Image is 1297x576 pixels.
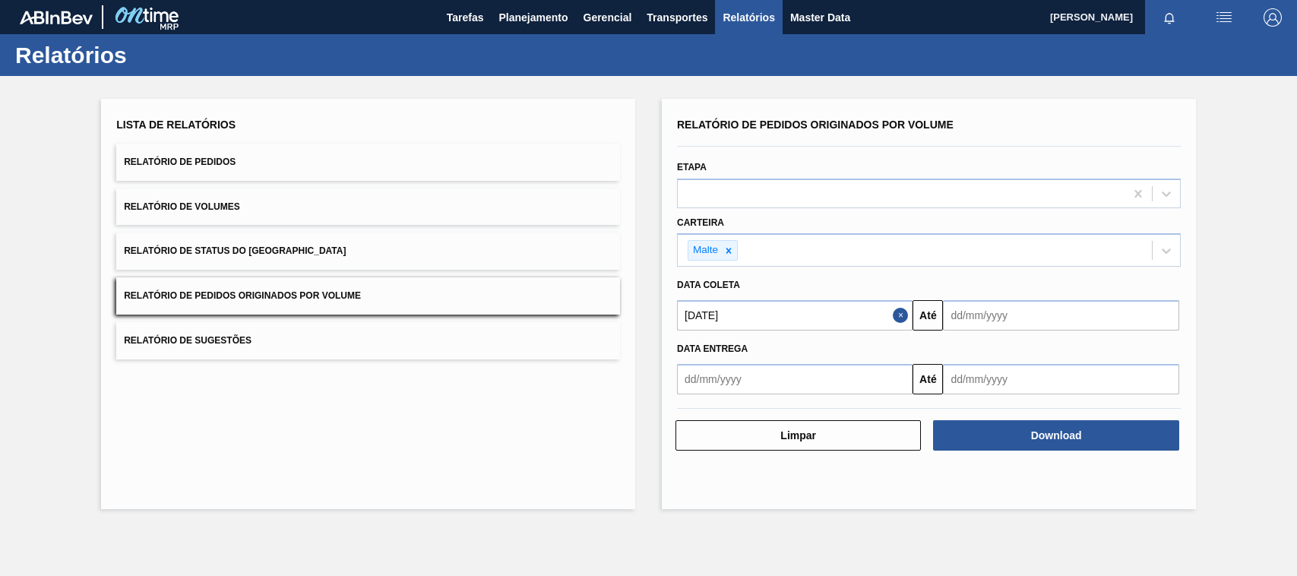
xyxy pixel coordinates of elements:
img: TNhmsLtSVTkK8tSr43FrP2fwEKptu5GPRR3wAAAABJRU5ErkJggg== [20,11,93,24]
img: userActions [1215,8,1233,27]
input: dd/mm/yyyy [943,300,1178,331]
button: Notificações [1145,7,1194,28]
span: Relatório de Pedidos Originados por Volume [677,119,954,131]
span: Data entrega [677,343,748,354]
input: dd/mm/yyyy [943,364,1178,394]
button: Close [893,300,913,331]
span: Gerencial [584,8,632,27]
span: Data coleta [677,280,740,290]
span: Relatório de Pedidos Originados por Volume [124,290,361,301]
button: Relatório de Volumes [116,188,620,226]
span: Relatório de Pedidos [124,157,236,167]
span: Lista de Relatórios [116,119,236,131]
label: Carteira [677,217,724,228]
button: Relatório de Pedidos Originados por Volume [116,277,620,315]
button: Até [913,364,943,394]
span: Relatórios [723,8,774,27]
button: Relatório de Pedidos [116,144,620,181]
label: Etapa [677,162,707,172]
button: Relatório de Status do [GEOGRAPHIC_DATA] [116,233,620,270]
span: Planejamento [498,8,568,27]
img: Logout [1264,8,1282,27]
span: Relatório de Sugestões [124,335,251,346]
input: dd/mm/yyyy [677,364,913,394]
span: Relatório de Volumes [124,201,239,212]
button: Até [913,300,943,331]
button: Download [933,420,1178,451]
div: Malte [688,241,720,260]
span: Relatório de Status do [GEOGRAPHIC_DATA] [124,245,346,256]
button: Limpar [675,420,921,451]
button: Relatório de Sugestões [116,322,620,359]
input: dd/mm/yyyy [677,300,913,331]
span: Tarefas [447,8,484,27]
span: Transportes [647,8,707,27]
h1: Relatórios [15,46,285,64]
span: Master Data [790,8,850,27]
